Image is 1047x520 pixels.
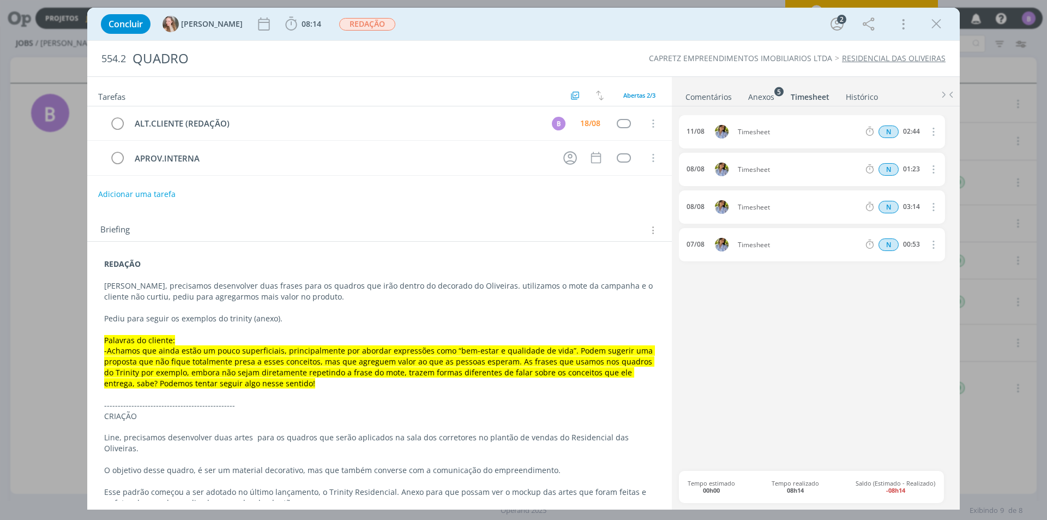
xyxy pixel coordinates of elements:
[733,166,864,173] span: Timesheet
[856,480,935,494] span: Saldo (Estimado - Realizado)
[104,280,655,302] p: [PERSON_NAME], precisamos desenvolver duas frases para os quadros que irão dentro do decorado do ...
[104,259,141,269] strong: REDAÇÃO
[596,91,604,100] img: arrow-down-up.svg
[842,53,946,63] a: RESIDENCIAL DAS OLIVEIRAS
[733,204,864,211] span: Timesheet
[733,129,864,135] span: Timesheet
[878,201,899,213] div: Horas normais
[181,20,243,28] span: [PERSON_NAME]
[109,20,143,28] span: Concluir
[878,125,899,138] div: Horas normais
[715,200,729,214] img: A
[688,480,735,494] span: Tempo estimado
[715,125,729,139] img: A
[623,91,655,99] span: Abertas 2/3
[302,19,321,29] span: 08:14
[339,18,395,31] span: REDAÇÃO
[550,115,567,132] button: B
[104,487,655,509] p: Esse padrão começou a ser adotado no último lançamento, o Trinity Residencial. Anexo para que pos...
[282,15,324,33] button: 08:14
[845,87,878,103] a: Histórico
[715,163,729,176] img: A
[98,89,125,102] span: Tarefas
[903,241,920,248] div: 00:53
[837,15,846,24] div: 2
[687,165,705,173] div: 08/08
[339,17,396,31] button: REDAÇÃO
[774,87,784,96] sup: 5
[104,335,175,345] span: Palavras do cliente:
[886,486,905,494] b: -08h14
[130,152,553,165] div: APROV.INTERNA
[649,53,832,63] a: CAPRETZ EMPREENDIMENTOS IMOBILIARIOS LTDA
[903,165,920,173] div: 01:23
[101,14,151,34] button: Concluir
[878,163,899,176] span: N
[580,119,600,127] div: 18/08
[703,486,720,494] b: 00h00
[733,242,864,248] span: Timesheet
[104,400,655,411] p: ------------------------------------------------
[130,117,541,130] div: ALT.CLIENTE (REDAÇÃO)
[552,117,565,130] div: B
[787,486,804,494] b: 08h14
[128,45,589,72] div: QUADRO
[748,92,774,103] div: Anexos
[878,201,899,213] span: N
[772,480,819,494] span: Tempo realizado
[790,87,830,103] a: Timesheet
[98,184,176,204] button: Adicionar uma tarefa
[685,87,732,103] a: Comentários
[828,15,846,33] button: 2
[878,163,899,176] div: Horas normais
[104,465,655,476] p: O objetivo desse quadro, é ser um material decorativo, mas que também converse com a comunicação ...
[104,345,655,388] span: -Achamos que ainda estão um pouco superficiais, principalmente por abordar expressões como “bem-e...
[687,203,705,211] div: 08/08
[104,411,655,422] p: CRIAÇÃO
[163,16,243,32] button: G[PERSON_NAME]
[87,8,960,510] div: dialog
[100,223,130,237] span: Briefing
[104,432,655,454] p: Line, precisamos desenvolver duas artes para os quadros que serão aplicados na sala dos corretore...
[687,128,705,135] div: 11/08
[104,313,655,324] p: Pediu para seguir os exemplos do trinity (anexo).
[878,125,899,138] span: N
[715,238,729,252] img: A
[101,53,126,65] span: 554.2
[903,203,920,211] div: 03:14
[878,238,899,251] div: Horas normais
[878,238,899,251] span: N
[687,241,705,248] div: 07/08
[903,128,920,135] div: 02:44
[163,16,179,32] img: G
